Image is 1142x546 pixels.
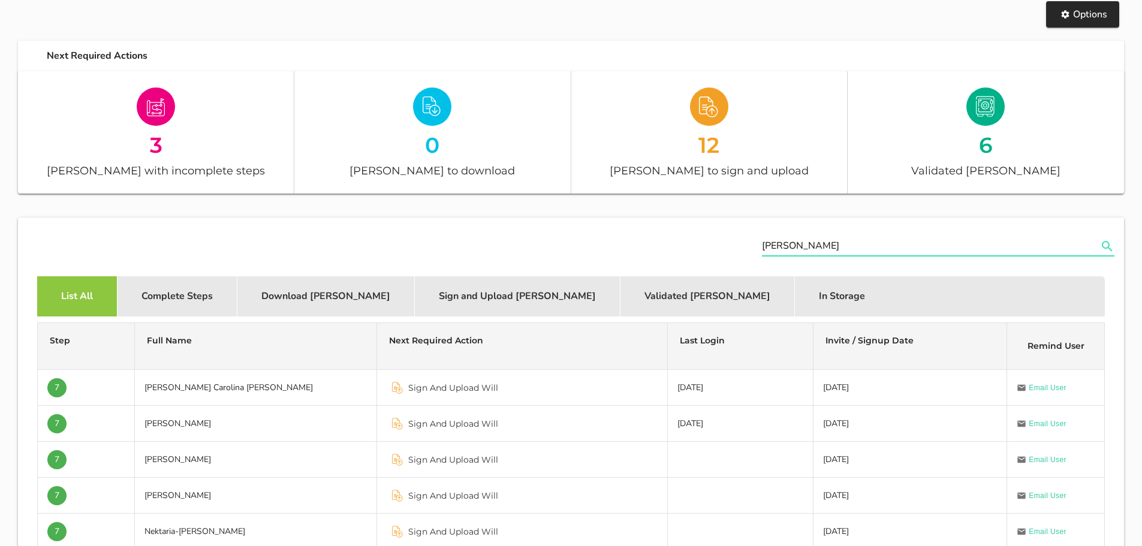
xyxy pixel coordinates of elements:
[55,450,59,469] span: 7
[117,276,237,316] div: Complete Steps
[1029,490,1066,502] span: Email User
[38,323,135,370] th: Step: Not sorted. Activate to sort ascending.
[571,134,847,155] div: 12
[294,134,570,155] div: 0
[55,378,59,397] span: 7
[680,335,725,346] span: Last Login
[1046,1,1119,28] button: Options
[294,162,570,179] div: [PERSON_NAME] to download
[135,442,377,478] td: [PERSON_NAME]
[1029,454,1066,466] span: Email User
[408,526,498,538] span: Sign And Upload Will
[1096,239,1118,254] button: Search name, email, testator ID or ID number appended action
[18,162,294,179] div: [PERSON_NAME] with incomplete steps
[50,335,70,346] span: Step
[1029,526,1066,538] span: Email User
[237,276,415,316] div: Download [PERSON_NAME]
[1017,418,1066,430] a: Email User
[823,490,849,501] span: [DATE]
[377,323,668,370] th: Next Required Action: Not sorted. Activate to sort ascending.
[1017,526,1066,538] a: Email User
[795,276,889,316] div: In Storage
[1007,323,1104,370] th: Remind User
[135,478,377,514] td: [PERSON_NAME]
[389,335,483,346] span: Next Required Action
[37,276,117,316] div: List All
[55,522,59,541] span: 7
[1058,8,1107,21] span: Options
[135,370,377,406] td: [PERSON_NAME] Carolina [PERSON_NAME]
[848,134,1124,155] div: 6
[408,382,498,394] span: Sign And Upload Will
[848,162,1124,179] div: Validated [PERSON_NAME]
[147,335,192,346] span: Full Name
[415,276,620,316] div: Sign and Upload [PERSON_NAME]
[813,323,1007,370] th: Invite / Signup Date: Not sorted. Activate to sort ascending.
[668,406,813,442] td: [DATE]
[18,134,294,155] div: 3
[1029,418,1066,430] span: Email User
[1017,490,1066,502] a: Email User
[823,526,849,537] span: [DATE]
[668,323,813,370] th: Last Login: Not sorted. Activate to sort ascending.
[55,414,59,433] span: 7
[1029,382,1066,394] span: Email User
[620,276,795,316] div: Validated [PERSON_NAME]
[135,406,377,442] td: [PERSON_NAME]
[823,418,849,429] span: [DATE]
[408,418,498,430] span: Sign And Upload Will
[823,382,849,393] span: [DATE]
[823,454,849,465] span: [DATE]
[825,335,914,346] span: Invite / Signup Date
[1017,454,1066,466] a: Email User
[1017,382,1066,394] a: Email User
[408,490,498,502] span: Sign And Upload Will
[408,454,498,466] span: Sign And Upload Will
[55,486,59,505] span: 7
[135,323,377,370] th: Full Name: Not sorted. Activate to sort ascending.
[1028,340,1084,351] span: Remind User
[37,41,1124,71] div: Next Required Actions
[668,370,813,406] td: [DATE]
[571,162,847,179] div: [PERSON_NAME] to sign and upload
